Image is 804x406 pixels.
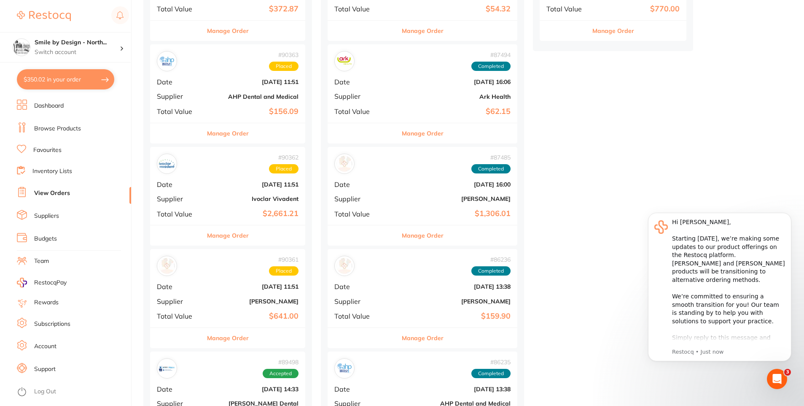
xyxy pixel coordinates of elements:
[34,102,64,110] a: Dashboard
[471,266,511,276] span: Completed
[35,38,120,47] h4: Smile by Design - North Sydney
[34,387,56,396] a: Log Out
[159,258,175,274] img: Henry Schein Halas
[398,298,511,305] b: [PERSON_NAME]
[592,21,634,41] button: Manage Order
[334,5,391,13] span: Total Value
[336,360,352,376] img: AHP Dental and Medical
[471,51,511,58] span: # 87494
[334,210,391,218] span: Total Value
[398,195,511,202] b: [PERSON_NAME]
[207,328,249,348] button: Manage Order
[398,181,511,188] b: [DATE] 16:00
[32,167,72,176] a: Inventory Lists
[157,298,202,305] span: Supplier
[209,107,298,116] b: $156.09
[33,146,62,154] a: Favourites
[157,312,202,320] span: Total Value
[269,62,298,71] span: Placed
[209,78,298,85] b: [DATE] 11:51
[34,257,49,265] a: Team
[209,181,298,188] b: [DATE] 11:51
[336,258,352,274] img: Adam Dental
[34,298,59,307] a: Rewards
[269,266,298,276] span: Placed
[34,125,81,133] a: Browse Products
[34,320,70,328] a: Subscriptions
[334,312,391,320] span: Total Value
[17,278,27,287] img: RestocqPay
[398,209,511,218] b: $1,306.01
[334,92,391,100] span: Supplier
[209,283,298,290] b: [DATE] 11:51
[269,164,298,173] span: Placed
[209,386,298,392] b: [DATE] 14:33
[34,365,56,374] a: Support
[150,147,305,246] div: Ivoclar Vivadent#90362PlacedDate[DATE] 11:51SupplierIvoclar VivadentTotal Value$2,661.21Manage Order
[209,209,298,218] b: $2,661.21
[207,123,249,143] button: Manage Order
[398,78,511,85] b: [DATE] 16:06
[209,5,298,14] b: $372.87
[157,210,202,218] span: Total Value
[207,21,249,41] button: Manage Order
[17,11,71,21] img: Restocq Logo
[334,298,391,305] span: Supplier
[209,93,298,100] b: AHP Dental and Medical
[398,93,511,100] b: Ark Health
[767,369,787,389] iframe: Intercom live chat
[34,235,57,243] a: Budgets
[263,359,298,365] span: # 89498
[17,69,114,89] button: $350.02 in your order
[35,48,120,57] p: Switch account
[334,78,391,86] span: Date
[157,92,202,100] span: Supplier
[34,279,67,287] span: RestocqPay
[398,312,511,321] b: $159.90
[269,256,298,263] span: # 90361
[157,108,202,115] span: Total Value
[471,62,511,71] span: Completed
[398,283,511,290] b: [DATE] 13:38
[398,107,511,116] b: $62.15
[157,385,202,393] span: Date
[157,78,202,86] span: Date
[157,195,202,203] span: Supplier
[34,189,70,198] a: View Orders
[13,39,30,56] img: Smile by Design - North Sydney
[334,385,391,393] span: Date
[471,154,511,161] span: # 87485
[37,148,150,156] p: Message from Restocq, sent Just now
[209,298,298,305] b: [PERSON_NAME]
[34,212,59,220] a: Suppliers
[207,225,249,246] button: Manage Order
[402,21,444,41] button: Manage Order
[398,386,511,392] b: [DATE] 13:38
[263,369,298,378] span: Accepted
[471,164,511,173] span: Completed
[150,44,305,143] div: AHP Dental and Medical#90363PlacedDate[DATE] 11:51SupplierAHP Dental and MedicalTotal Value$156.0...
[784,369,791,376] span: 3
[159,53,175,69] img: AHP Dental and Medical
[17,278,67,287] a: RestocqPay
[635,200,804,383] iframe: Intercom notifications message
[17,6,71,26] a: Restocq Logo
[159,156,175,172] img: Ivoclar Vivadent
[546,5,589,13] span: Total Value
[471,369,511,378] span: Completed
[336,156,352,172] img: Henry Schein Halas
[595,5,680,14] b: $770.00
[157,181,202,188] span: Date
[402,328,444,348] button: Manage Order
[471,359,511,365] span: # 86235
[334,195,391,203] span: Supplier
[336,53,352,69] img: Ark Health
[334,283,391,290] span: Date
[402,123,444,143] button: Manage Order
[209,195,298,202] b: Ivoclar Vivadent
[159,360,175,376] img: Erskine Dental
[209,312,298,321] b: $641.00
[34,342,56,351] a: Account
